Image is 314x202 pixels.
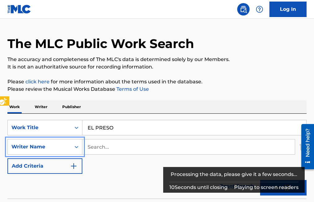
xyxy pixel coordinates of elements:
[11,143,67,151] div: Writer Name
[115,86,149,92] a: Terms of Use
[33,100,49,113] p: Writer
[7,63,307,71] p: It is not an authoritative source for recording information.
[82,139,295,154] input: Search...
[71,120,82,135] div: On
[7,5,31,14] img: MLC Logo
[60,100,83,113] p: Publisher
[297,121,314,171] iframe: Iframe | Resource Center
[7,56,307,63] p: The accuracy and completeness of The MLC's data is determined solely by our Members.
[7,86,307,93] p: Please review the Musical Works Database
[7,100,22,113] p: Work
[7,120,307,199] form: Search Form
[256,6,263,13] img: help
[70,162,77,170] img: 9d2ae6d4665cec9f34b9.svg
[11,124,67,131] div: Work Title
[25,79,50,85] a: Music industry terminology | mechanical licensing collective
[7,158,82,174] button: Add Criteria
[169,184,175,190] span: 10
[82,120,306,135] input: Search...
[269,2,307,17] a: Log In
[7,36,194,51] h1: The MLC Public Work Search
[7,78,307,86] p: Please for more information about the terms used in the database.
[169,167,299,182] div: Processing the data, please give it a few seconds...
[240,6,247,13] img: search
